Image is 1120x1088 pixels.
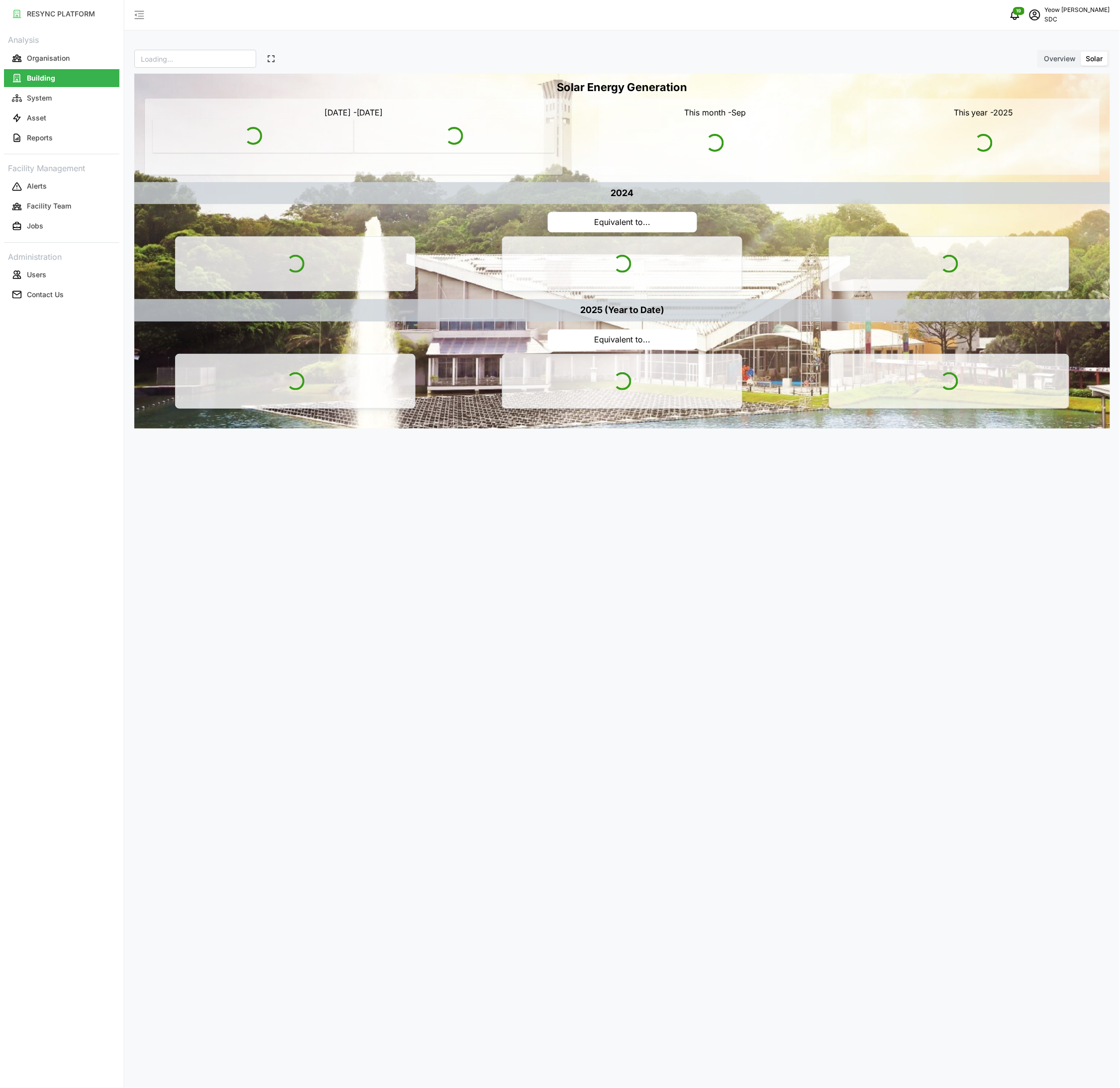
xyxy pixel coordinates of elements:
a: Users [4,265,119,285]
p: 2025 (Year to Date) [580,303,664,318]
p: Facility Team [27,201,71,211]
p: RESYNC PLATFORM [27,9,95,19]
p: Users [27,270,46,280]
p: Organisation [27,53,70,63]
button: System [4,89,119,107]
a: Jobs [4,217,119,236]
p: Yeow [PERSON_NAME] [1045,5,1110,15]
a: RESYNC PLATFORM [4,4,119,24]
button: Asset [4,109,119,127]
p: [DATE] - [DATE] [153,107,555,119]
button: Facility Team [4,198,119,216]
p: Alerts [27,181,47,191]
span: Overview [1044,54,1076,63]
button: Contact Us [4,286,119,304]
p: Contact Us [27,290,64,300]
a: Reports [4,128,119,148]
a: Alerts [4,177,119,197]
button: Organisation [4,49,119,67]
button: notifications [1005,5,1025,25]
p: This year - 2025 [876,107,1092,119]
input: Loading... [134,50,256,68]
span: 19 [1017,7,1022,14]
p: Analysis [4,32,119,46]
a: Organisation [4,48,119,68]
button: Enter full screen [264,52,278,66]
button: schedule [1025,5,1045,25]
button: Alerts [4,178,119,196]
button: RESYNC PLATFORM [4,5,119,23]
h3: Solar Energy Generation [134,74,1110,95]
button: Users [4,266,119,284]
p: System [27,93,52,103]
button: Building [4,69,119,87]
p: Facility Management [4,160,119,175]
button: Reports [4,129,119,147]
span: Solar [1086,54,1103,63]
p: SDC [1045,15,1110,24]
p: Equivalent to... [548,212,697,232]
p: Equivalent to... [548,329,697,350]
p: Building [27,73,55,83]
a: System [4,88,119,108]
p: 2024 [611,186,634,201]
a: Asset [4,108,119,128]
a: Building [4,68,119,88]
a: Contact Us [4,285,119,305]
p: Asset [27,113,46,123]
p: Administration [4,249,119,263]
a: Facility Team [4,197,119,217]
p: Jobs [27,221,43,231]
p: Reports [27,133,53,143]
p: This month - Sep [607,107,823,119]
button: Jobs [4,218,119,235]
